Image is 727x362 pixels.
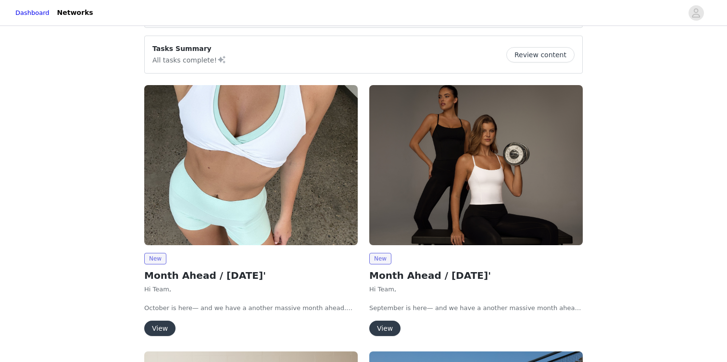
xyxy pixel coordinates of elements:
[15,8,50,18] a: Dashboard
[691,5,701,21] div: avatar
[144,303,358,313] p: October is here— and we have a another massive month ahead.
[144,268,358,283] h2: Month Ahead / [DATE]'
[144,85,358,245] img: Muscle Republic
[369,325,401,332] a: View
[369,303,583,313] p: September is here— and we have a another massive month ahead.
[152,44,226,54] p: Tasks Summary
[144,253,166,264] span: New
[369,253,391,264] span: New
[369,321,401,336] button: View
[506,47,575,62] button: Review content
[369,85,583,245] img: Muscle Republic
[144,321,175,336] button: View
[152,54,226,65] p: All tasks complete!
[369,285,583,294] p: Hi Team,
[144,285,358,294] p: Hi Team,
[144,325,175,332] a: View
[369,268,583,283] h2: Month Ahead / [DATE]'
[51,2,99,24] a: Networks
